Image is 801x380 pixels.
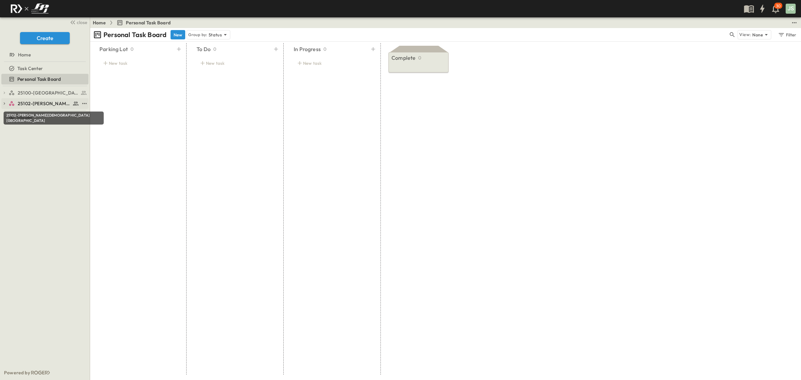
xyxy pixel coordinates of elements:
[116,19,171,26] a: Personal Task Board
[17,76,61,82] span: Personal Task Board
[1,64,87,73] a: Task Center
[67,17,88,27] button: close
[103,30,167,39] p: Personal Task Board
[17,65,43,72] span: Task Center
[18,100,71,107] span: 25102-Christ The Redeemer Anglican Church
[77,19,87,26] span: close
[1,98,88,109] div: 25102-Christ The Redeemer Anglican Churchtest
[171,30,185,39] button: New
[323,46,326,52] p: 0
[213,46,216,52] p: 0
[93,19,175,26] nav: breadcrumbs
[188,31,207,38] p: Group by:
[80,100,88,108] button: test
[130,46,133,52] p: 0
[99,58,176,68] div: New task
[1,74,87,84] a: Personal Task Board
[294,58,370,68] div: New task
[197,45,211,53] p: To Do
[126,19,171,26] span: Personal Task Board
[197,58,273,68] div: New task
[294,45,321,53] p: In Progress
[775,30,798,39] button: Filter
[776,3,781,9] p: 30
[785,3,796,14] button: JS
[739,31,751,38] p: View:
[418,54,421,61] p: 0
[391,54,416,62] p: Complete
[1,50,87,59] a: Home
[1,87,88,98] div: 25100-Vanguard Prep Schooltest
[93,19,106,26] a: Home
[9,99,79,108] a: 25102-Christ The Redeemer Anglican Church
[99,45,128,53] p: Parking Lot
[209,31,222,38] p: Status
[752,31,763,38] p: None
[786,4,796,14] div: JS
[4,112,104,125] div: 25102-[PERSON_NAME][DEMOGRAPHIC_DATA][GEOGRAPHIC_DATA]
[9,88,87,98] a: 25100-Vanguard Prep School
[20,32,70,44] button: Create
[8,2,51,16] img: c8d7d1ed905e502e8f77bf7063faec64e13b34fdb1f2bdd94b0e311fc34f8000.png
[1,74,88,84] div: Personal Task Boardtest
[778,31,797,38] div: Filter
[790,19,798,27] button: test
[18,51,31,58] span: Home
[18,89,79,96] span: 25100-Vanguard Prep School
